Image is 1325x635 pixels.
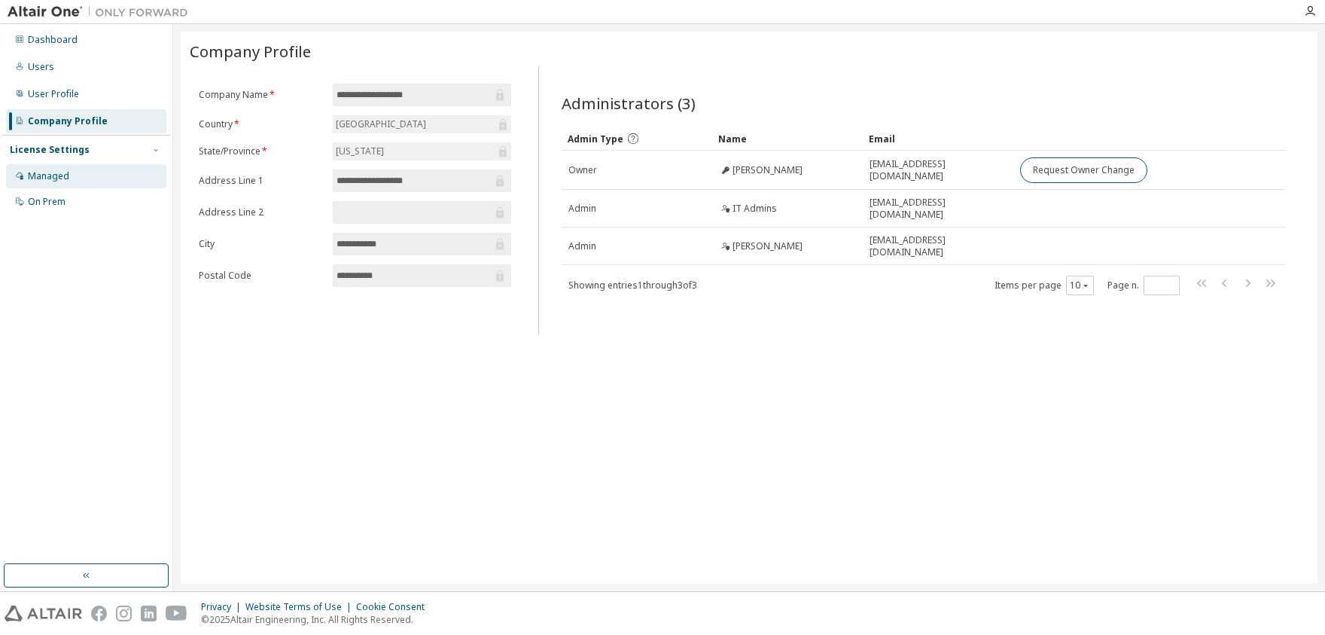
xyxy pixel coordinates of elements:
img: instagram.svg [116,606,132,621]
span: Page n. [1107,276,1180,295]
label: Country [199,118,324,130]
div: Name [718,127,857,151]
span: Company Profile [190,41,311,62]
div: Users [28,61,54,73]
span: [EMAIL_ADDRESS][DOMAIN_NAME] [870,197,1007,221]
label: City [199,238,324,250]
span: [EMAIL_ADDRESS][DOMAIN_NAME] [870,158,1007,182]
div: License Settings [10,144,90,156]
span: Owner [568,164,597,176]
img: youtube.svg [166,606,187,621]
img: linkedin.svg [141,606,157,621]
div: Website Terms of Use [245,601,356,613]
div: On Prem [28,196,65,208]
div: Cookie Consent [356,601,434,613]
img: facebook.svg [91,606,107,621]
label: State/Province [199,145,324,157]
span: [PERSON_NAME] [733,164,803,176]
button: Request Owner Change [1020,157,1147,183]
div: [GEOGRAPHIC_DATA] [333,115,511,133]
span: Admin [568,203,596,215]
span: [EMAIL_ADDRESS][DOMAIN_NAME] [870,234,1007,258]
div: Dashboard [28,34,78,46]
div: Company Profile [28,115,108,127]
div: [US_STATE] [334,143,386,160]
span: Admin [568,240,596,252]
label: Postal Code [199,270,324,282]
label: Address Line 2 [199,206,324,218]
div: [GEOGRAPHIC_DATA] [334,116,428,133]
img: Altair One [8,5,196,20]
div: [US_STATE] [333,142,511,160]
p: © 2025 Altair Engineering, Inc. All Rights Reserved. [201,613,434,626]
div: Email [869,127,1007,151]
span: Items per page [995,276,1094,295]
span: IT Admins [733,203,777,215]
button: 10 [1070,279,1090,292]
span: [PERSON_NAME] [733,240,803,252]
img: altair_logo.svg [5,606,82,621]
span: Administrators (3) [562,93,696,114]
span: Showing entries 1 through 3 of 3 [568,279,697,292]
label: Address Line 1 [199,175,324,187]
span: Admin Type [568,133,623,145]
div: User Profile [28,88,79,100]
label: Company Name [199,89,324,101]
div: Managed [28,170,69,182]
div: Privacy [201,601,245,613]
